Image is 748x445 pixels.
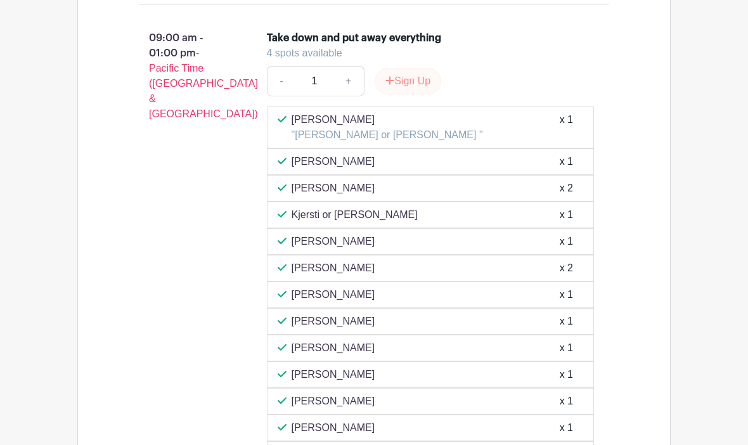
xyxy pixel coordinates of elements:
div: Take down and put away everything [267,31,441,46]
p: [PERSON_NAME] [292,288,375,303]
p: [PERSON_NAME] [292,113,483,128]
p: [PERSON_NAME] [292,235,375,250]
p: [PERSON_NAME] [292,261,375,276]
div: x 1 [560,113,573,143]
div: x 1 [560,341,573,356]
a: + [333,67,364,97]
div: x 2 [560,181,573,197]
div: x 1 [560,288,573,303]
p: [PERSON_NAME] [292,394,375,410]
div: x 1 [560,314,573,330]
p: [PERSON_NAME] [292,155,375,170]
p: 09:00 am - 01:00 pm [119,26,247,127]
div: 4 spots available [267,46,584,61]
div: x 1 [560,208,573,223]
p: [PERSON_NAME] [292,368,375,383]
p: "[PERSON_NAME] or [PERSON_NAME] " [292,128,483,143]
div: x 1 [560,394,573,410]
div: x 1 [560,155,573,170]
div: x 1 [560,368,573,383]
p: [PERSON_NAME] [292,341,375,356]
a: - [267,67,296,97]
p: [PERSON_NAME] [292,314,375,330]
div: x 1 [560,421,573,436]
div: x 1 [560,235,573,250]
p: Kjersti or [PERSON_NAME] [292,208,418,223]
span: - Pacific Time ([GEOGRAPHIC_DATA] & [GEOGRAPHIC_DATA]) [149,48,258,120]
button: Sign Up [375,68,441,95]
div: x 2 [560,261,573,276]
p: [PERSON_NAME] [292,421,375,436]
p: [PERSON_NAME] [292,181,375,197]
